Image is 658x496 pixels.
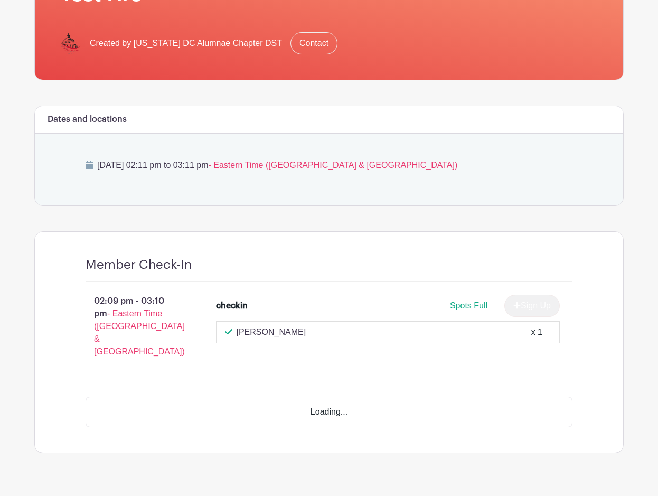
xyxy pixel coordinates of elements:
[86,159,572,172] p: [DATE] 02:11 pm to 03:11 pm
[90,37,282,50] span: Created by [US_STATE] DC Alumnae Chapter DST
[86,397,572,427] div: Loading...
[531,326,542,339] div: x 1
[48,115,127,125] h6: Dates and locations
[216,300,248,312] div: checkin
[60,33,81,54] img: WDCAC%20Logo%20Small.png
[237,326,306,339] p: [PERSON_NAME]
[86,257,192,273] h4: Member Check-In
[450,301,487,310] span: Spots Full
[290,32,337,54] a: Contact
[208,161,457,170] span: - Eastern Time ([GEOGRAPHIC_DATA] & [GEOGRAPHIC_DATA])
[69,291,199,362] p: 02:09 pm - 03:10 pm
[94,309,185,356] span: - Eastern Time ([GEOGRAPHIC_DATA] & [GEOGRAPHIC_DATA])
